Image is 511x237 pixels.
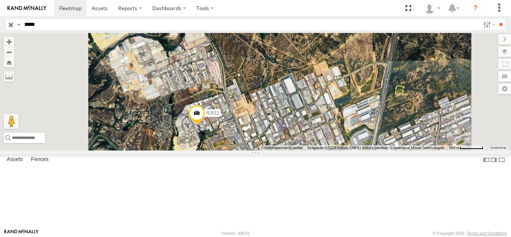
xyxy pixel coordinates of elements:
button: Arrastra el hombrecito naranja al mapa para abrir Street View [4,114,19,129]
span: RJ012 [206,110,220,116]
label: Search Query [16,19,22,30]
label: Measure [4,71,14,82]
label: Dock Summary Table to the Left [483,154,490,165]
button: Escala del mapa: 500 m por 59 píxeles [447,145,486,151]
div: Taylete Medina [421,3,443,14]
img: rand-logo.svg [7,6,46,11]
label: Dock Summary Table to the Right [490,154,498,165]
label: Search Filter Options [480,19,496,30]
label: Assets [3,155,27,165]
div: © Copyright 2025 - [432,231,507,236]
a: Visit our Website [4,230,39,237]
label: Hide Summary Table [498,154,505,165]
div: Version: 308.01 [221,231,250,236]
button: Combinaciones de teclas [261,145,303,151]
span: 500 m [449,146,460,150]
button: Zoom out [4,47,14,57]
button: Zoom Home [4,57,14,67]
a: Condiciones (se abre en una nueva pestaña) [490,146,506,149]
label: Fences [27,155,52,165]
a: Terms and Conditions [467,231,507,236]
label: Map Settings [498,83,511,94]
button: Zoom in [4,37,14,47]
i: ? [469,2,481,14]
span: Imágenes ©2025 Airbus, CNES / Airbus, Landsat / Copernicus, Maxar Technologies [307,146,444,150]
